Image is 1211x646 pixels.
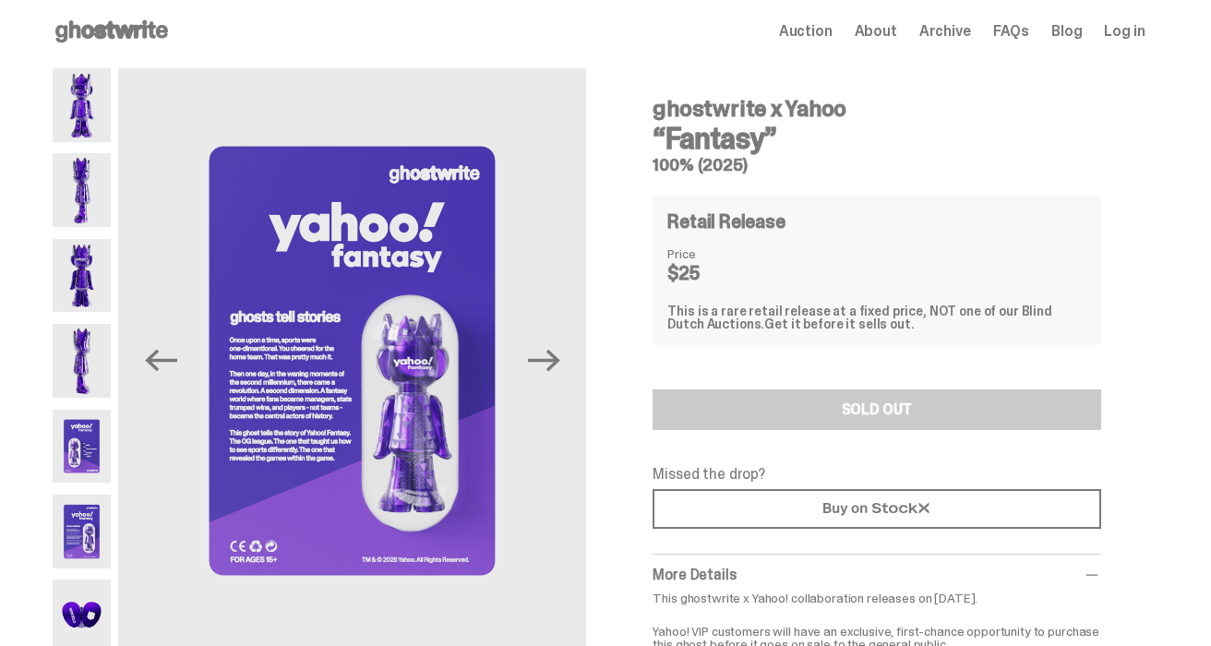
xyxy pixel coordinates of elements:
[667,264,760,282] dd: $25
[523,341,564,381] button: Next
[1104,24,1145,39] a: Log in
[653,467,1100,482] p: Missed the drop?
[653,565,736,584] span: More Details
[53,324,112,398] img: Yahoo-HG---4.png
[855,24,897,39] a: About
[667,212,785,231] h4: Retail Release
[53,495,112,568] img: Yahoo-HG---6.png
[993,24,1029,39] a: FAQs
[53,239,112,313] img: Yahoo-HG---3.png
[653,98,1100,120] h4: ghostwrite x Yahoo
[667,305,1085,330] div: This is a rare retail release at a fixed price, NOT one of our Blind Dutch Auctions.
[764,316,914,332] span: Get it before it sells out.
[53,153,112,227] img: Yahoo-HG---2.png
[919,24,971,39] a: Archive
[653,157,1100,173] h5: 100% (2025)
[140,341,181,381] button: Previous
[653,124,1100,153] h3: “Fantasy”
[667,247,760,260] dt: Price
[1051,24,1082,39] a: Blog
[842,402,913,417] div: SOLD OUT
[653,592,1100,604] p: This ghostwrite x Yahoo! collaboration releases on [DATE].
[653,389,1100,430] button: SOLD OUT
[779,24,833,39] a: Auction
[53,410,112,484] img: Yahoo-HG---5.png
[53,68,112,142] img: Yahoo-HG---1.png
